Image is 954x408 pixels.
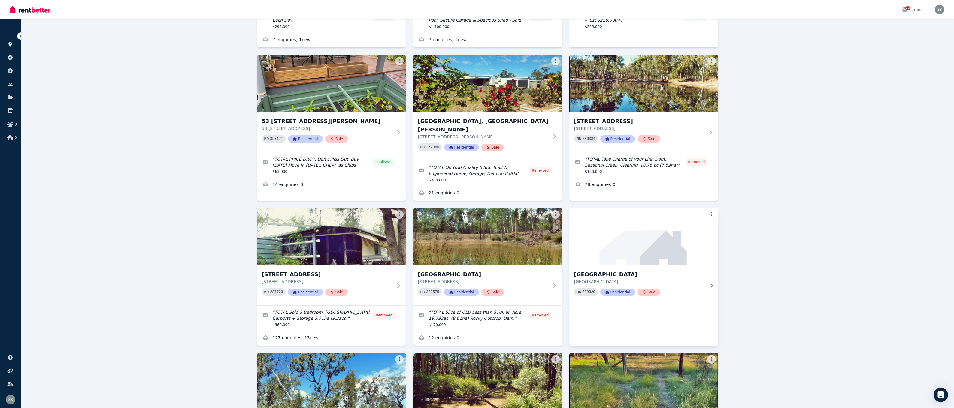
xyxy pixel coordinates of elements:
a: Enquiries for Ayers Rock Road, Cypress Gardens [413,331,562,346]
small: PID [577,137,581,140]
img: Ayers Rock Road, Cypress Gardens [413,208,562,265]
h3: [STREET_ADDRESS] [262,270,393,279]
div: Inbox [902,7,923,13]
p: [STREET_ADDRESS] [262,279,393,285]
a: 309 Waratah Drive, Millmerran Downs[STREET_ADDRESS][STREET_ADDRESS]PID 286384ResidentialSale [569,55,718,152]
img: Cypress Gardens [565,206,722,267]
span: Residential [444,289,479,296]
img: Sue Seivers Total Real Estate [6,395,15,404]
code: 397171 [270,137,283,141]
button: More options [707,355,716,364]
a: Enquiries for 309 Waratah Drive, Millmerran Downs [569,178,718,192]
span: Residential [288,135,323,142]
p: 53 [STREET_ADDRESS] [262,125,393,131]
button: More options [395,355,404,364]
a: Edit listing: TOTAL Sold Lock Yourself Away and Enjoy Each Day. [257,7,406,33]
small: PID [264,137,269,140]
img: RentBetter [10,5,50,14]
p: [GEOGRAPHIC_DATA] [574,279,705,285]
img: 58 Wattle Court, Millmerran Woods [413,55,562,112]
h3: [STREET_ADDRESS] [574,117,705,125]
a: Cypress Gardens[GEOGRAPHIC_DATA][GEOGRAPHIC_DATA]PID 399329ResidentialSale [569,208,718,305]
p: [STREET_ADDRESS] [418,279,549,285]
span: Sale [481,144,504,151]
a: Edit listing: TOTAL Off Grid Quality 6 Star Built & Engineered Home, Garage, Dam on 8.0Ha [413,161,562,186]
a: Edit listing: TOTAL PRICE DROP, Don't Miss Out. Buy Today Move in Tomorrow. CHEAP as Chips [257,152,406,178]
a: 2305 Kooroongarra Road, Kooroongarra[STREET_ADDRESS][STREET_ADDRESS]PID 287723ResidentialSale [257,208,406,305]
div: Open Intercom Messenger [934,388,948,402]
h3: [GEOGRAPHIC_DATA], [GEOGRAPHIC_DATA][PERSON_NAME] [418,117,549,134]
h3: [GEOGRAPHIC_DATA] [574,270,705,279]
a: Edit listing: TOTAL Slice of QLD Less than $10k an Acre 19.793ac, (8.01ha) Rocky Outcrop, Dam. [413,306,562,331]
a: Edit listing: Luxurious Family Retreat with Resort-style Pool, Secure Garage & Spacious Shed - Sold [413,7,562,33]
a: 58 Wattle Court, Millmerran Woods[GEOGRAPHIC_DATA], [GEOGRAPHIC_DATA][PERSON_NAME][STREET_ADDRESS... [413,55,562,160]
button: More options [551,210,560,219]
a: 53 1513/1 Tandur Rd, Kybong53 [STREET_ADDRESS][PERSON_NAME]53 [STREET_ADDRESS]PID 397171Residenti... [257,55,406,152]
h3: 53 [STREET_ADDRESS][PERSON_NAME] [262,117,393,125]
span: Sale [638,289,660,296]
code: 333575 [426,290,439,294]
button: More options [707,210,716,219]
small: PID [420,145,425,149]
img: 2305 Kooroongarra Road, Kooroongarra [257,208,406,265]
p: [STREET_ADDRESS][PERSON_NAME] [418,134,549,140]
a: Enquiries for 58 Wattle Court, Millmerran Woods [413,186,562,201]
code: 287723 [270,290,283,294]
a: Ayers Rock Road, Cypress Gardens[GEOGRAPHIC_DATA][STREET_ADDRESS]PID 333575ResidentialSale [413,208,562,305]
button: More options [551,57,560,65]
code: 286384 [582,137,595,141]
span: Residential [288,289,323,296]
code: 399329 [582,290,595,294]
img: Sue Seivers Total Real Estate [935,5,944,14]
span: Residential [444,144,479,151]
a: Edit listing: TOTAL Sold 3 Bedroom, Bedrock Creek, White Zoned, Carports + Storage 3.71ha (9.2acs) [257,306,406,331]
a: Enquiries for 26 Sydes Ct, Ningi [413,33,562,47]
button: More options [707,57,716,65]
a: Edit listing: TOTAL – Relaxed Living, Private & Affordable – Just $225,000+. [569,7,718,33]
code: 262365 [426,145,439,149]
span: Sale [325,135,348,142]
button: More options [395,57,404,65]
a: Enquiries for 24/1513 Old Bruce Hwy, Kybong [257,33,406,47]
img: 53 1513/1 Tandur Rd, Kybong [257,55,406,112]
a: Enquiries for 53 1513/1 Tandur Rd, Kybong [257,178,406,192]
span: Sale [638,135,660,142]
span: Sale [481,289,504,296]
button: More options [551,355,560,364]
button: More options [395,210,404,219]
img: 309 Waratah Drive, Millmerran Downs [569,55,718,112]
span: 22 [905,6,910,10]
small: PID [420,290,425,294]
a: Enquiries for 2305 Kooroongarra Road, Kooroongarra [257,331,406,346]
a: Edit listing: TOTAL Take Charge of your Life, Dam, Seasonal Creek, Clearing, 18.76 ac (7.59ha) [569,152,718,178]
p: [STREET_ADDRESS] [574,125,705,131]
small: PID [577,290,581,294]
span: Residential [600,289,635,296]
small: PID [264,290,269,294]
h3: [GEOGRAPHIC_DATA] [418,270,549,279]
span: Residential [600,135,635,142]
span: Sale [325,289,348,296]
